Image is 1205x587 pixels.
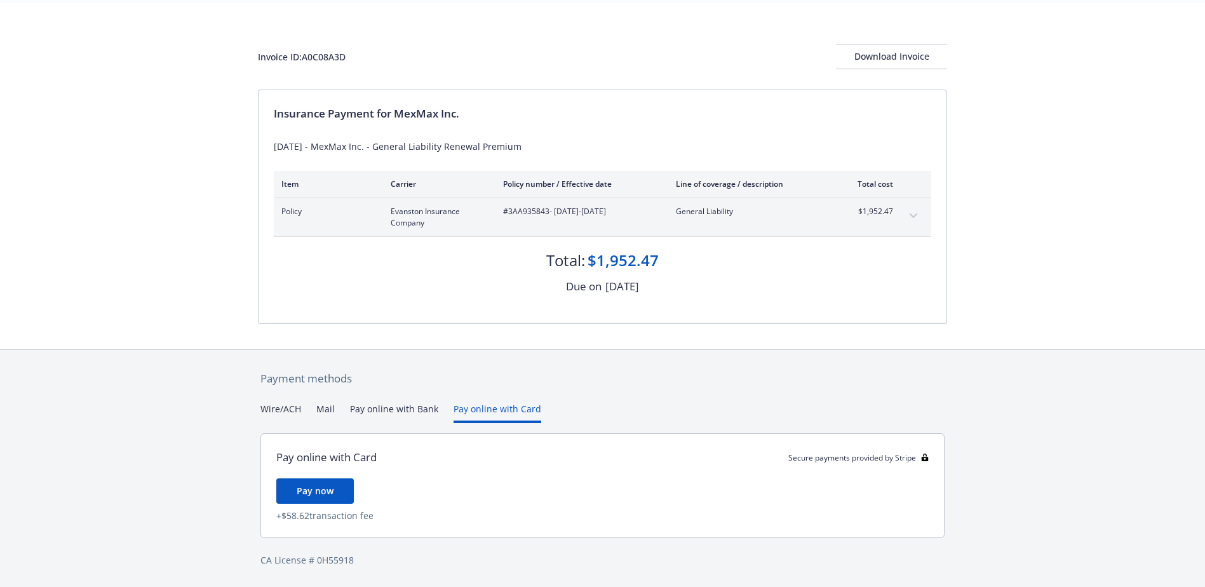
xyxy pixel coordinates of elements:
div: Due on [566,278,602,295]
div: [DATE] [605,278,639,295]
button: expand content [903,206,924,226]
span: $1,952.47 [845,206,893,217]
div: Line of coverage / description [676,179,825,189]
div: [DATE] - MexMax Inc. - General Liability Renewal Premium [274,140,931,153]
span: Evanston Insurance Company [391,206,483,229]
span: Policy [281,206,370,217]
div: Item [281,179,370,189]
div: Total cost [845,179,893,189]
button: Download Invoice [836,44,947,69]
div: Invoice ID: A0C08A3D [258,50,346,64]
div: Total: [546,250,585,271]
div: $1,952.47 [588,250,659,271]
div: Insurance Payment for MexMax Inc. [274,105,931,122]
div: Secure payments provided by Stripe [788,452,929,463]
button: Pay online with Card [454,402,541,423]
div: + $58.62 transaction fee [276,509,929,522]
span: General Liability [676,206,825,217]
div: Policy number / Effective date [503,179,656,189]
button: Pay now [276,478,354,504]
span: #3AA935843 - [DATE]-[DATE] [503,206,656,217]
div: CA License # 0H55918 [260,553,945,567]
div: PolicyEvanston Insurance Company#3AA935843- [DATE]-[DATE]General Liability$1,952.47expand content [274,198,931,236]
button: Pay online with Bank [350,402,438,423]
button: Wire/ACH [260,402,301,423]
div: Pay online with Card [276,449,377,466]
button: Mail [316,402,335,423]
div: Carrier [391,179,483,189]
span: Pay now [297,485,333,497]
div: Payment methods [260,370,945,387]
